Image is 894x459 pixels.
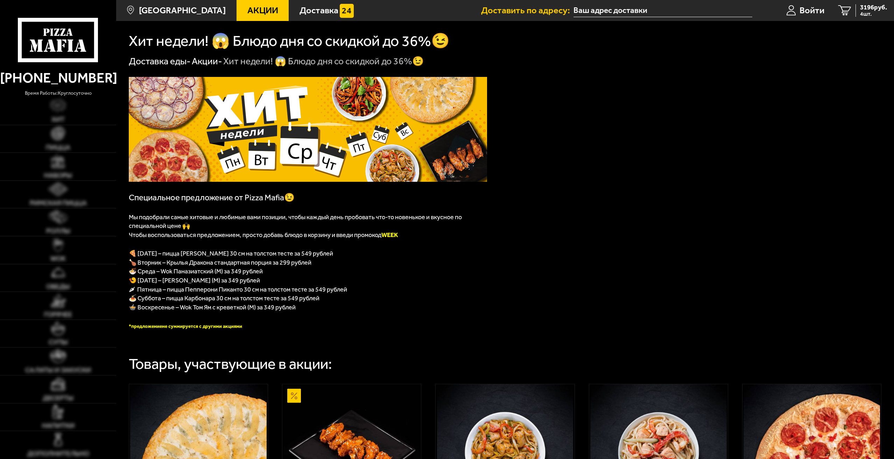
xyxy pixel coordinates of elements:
[51,116,65,123] span: Хит
[129,303,296,311] span: 🍲 Воскресенье – Wok Том Ям с креветкой (M) за 349 рублей
[27,450,89,457] span: Дополнительно
[129,259,311,266] span: 🍗 Вторник – Крылья Дракона стандартная порция за 299 рублей
[129,231,398,239] span: Чтобы воспользоваться предложением, просто добавь блюдо в корзину и введи промокод
[481,6,573,15] span: Доставить по адресу:
[129,34,450,49] h1: Хит недели! 😱 Блюдо дня со скидкой до 36%😉
[25,367,91,374] span: Салаты и закуски
[129,286,347,293] span: 🌶 Пятница – пицца Пепперони Пиканто 30 см на толстом тесте за 549 рублей
[129,250,333,257] span: 🍕 [DATE] – пицца [PERSON_NAME] 30 см на толстом тесте за 549 рублей
[129,357,332,372] div: Товары, участвующие в акции:
[44,311,72,318] span: Горячее
[43,395,73,402] span: Десерты
[129,56,191,67] a: Доставка еды-
[129,323,162,329] span: *предложение
[46,228,70,235] span: Роллы
[223,55,424,67] div: Хит недели! 😱 Блюдо дня со скидкой до 36%😉
[300,6,338,15] span: Доставка
[129,267,263,275] span: 🍜 Среда – Wok Паназиатский (M) за 349 рублей
[50,255,66,262] span: WOK
[860,11,887,17] span: 4 шт.
[192,56,222,67] a: Акции-
[247,6,278,15] span: Акции
[30,200,87,207] span: Римская пицца
[46,283,70,290] span: Обеды
[800,6,824,15] span: Войти
[42,422,75,429] span: Напитки
[129,193,295,202] span: Специальное предложение от Pizza Mafia😉
[44,172,72,179] span: Наборы
[129,294,319,302] span: 🍝 Суббота – пицца Карбонара 30 см на толстом тесте за 549 рублей
[340,4,354,18] img: 15daf4d41897b9f0e9f617042186c801.svg
[139,6,226,15] span: [GEOGRAPHIC_DATA]
[381,231,398,239] b: WEEK
[129,213,462,230] span: Мы подобрали самые хитовые и любимые вами позиции, чтобы каждый день пробовать что-то новенькое и...
[129,277,260,284] span: 🍤 [DATE] – [PERSON_NAME] (M) за 349 рублей
[46,144,70,151] span: Пицца
[162,323,242,329] span: не суммируется с другими акциями
[860,4,887,11] span: 3196 руб.
[287,389,301,403] img: Акционный
[49,339,68,346] span: Супы
[129,77,487,182] img: 1024x1024
[573,4,752,17] input: Ваш адрес доставки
